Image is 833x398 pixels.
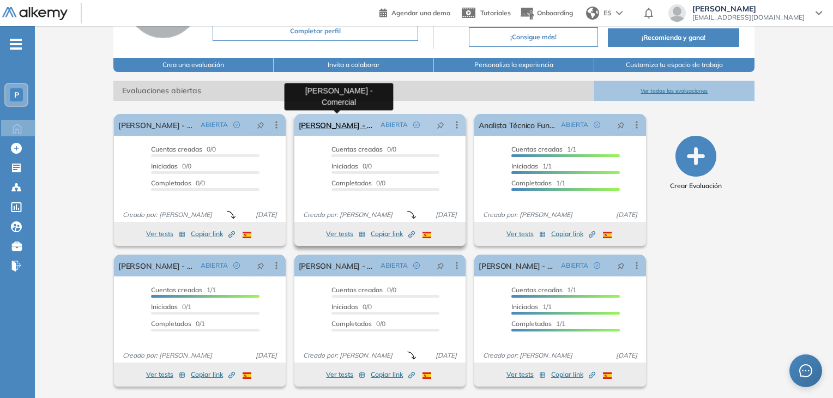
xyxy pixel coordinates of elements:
span: Cuentas creadas [511,145,563,153]
span: Evaluaciones abiertas [113,81,594,101]
span: Iniciadas [331,162,358,170]
span: 1/1 [511,303,552,311]
span: pushpin [617,120,625,129]
span: [DATE] [431,210,461,220]
a: [PERSON_NAME] - Soporte TI [118,114,196,136]
span: ABIERTA [201,261,228,270]
span: pushpin [437,120,444,129]
span: pushpin [257,261,264,270]
span: [PERSON_NAME] [692,4,805,13]
span: Onboarding [537,9,573,17]
span: check-circle [413,122,420,128]
span: Cuentas creadas [151,286,202,294]
span: Creado por: [PERSON_NAME] [118,210,216,220]
span: check-circle [233,122,240,128]
span: Cuentas creadas [151,145,202,153]
span: message [799,364,812,377]
button: Ver tests [146,227,185,240]
span: pushpin [257,120,264,129]
span: 0/1 [151,319,205,328]
span: 0/0 [151,179,205,187]
span: 1/1 [511,319,565,328]
a: Analista Técnico Funcional - [PERSON_NAME] [479,114,556,136]
span: 1/1 [511,179,565,187]
div: [PERSON_NAME] - Comercial [285,83,394,110]
span: 0/0 [331,319,385,328]
button: Copiar link [551,368,595,381]
span: check-circle [594,122,600,128]
button: Crea una evaluación [113,58,274,72]
a: [PERSON_NAME] - Test Analista Facturación [299,255,376,276]
span: Cuentas creadas [511,286,563,294]
span: Creado por: [PERSON_NAME] [479,210,577,220]
span: Copiar link [371,370,415,379]
span: ABIERTA [381,261,408,270]
span: Cuentas creadas [331,286,383,294]
span: ABIERTA [561,120,588,130]
button: pushpin [249,116,273,134]
span: Cuentas creadas [331,145,383,153]
span: Copiar link [551,370,595,379]
button: Copiar link [551,227,595,240]
span: 1/1 [511,286,576,294]
span: Copiar link [551,229,595,239]
a: [PERSON_NAME] - Analista de Facturación [118,255,196,276]
button: pushpin [428,116,452,134]
button: Copiar link [191,368,235,381]
button: Copiar link [371,227,415,240]
span: pushpin [617,261,625,270]
span: Iniciadas [511,162,538,170]
button: Copiar link [371,368,415,381]
span: 0/0 [331,162,372,170]
span: 0/0 [331,179,385,187]
span: 1/1 [511,162,552,170]
span: 0/0 [151,145,216,153]
img: ESP [243,232,251,238]
span: Completados [331,179,372,187]
button: Onboarding [520,2,573,25]
button: Ver todas las evaluaciones [594,81,754,101]
span: Copiar link [371,229,415,239]
span: [DATE] [612,351,642,360]
span: Completados [511,179,552,187]
span: pushpin [437,261,444,270]
span: Copiar link [191,229,235,239]
span: Completados [331,319,372,328]
button: pushpin [609,116,633,134]
a: [PERSON_NAME] - Comercial [299,114,376,136]
span: check-circle [594,262,600,269]
img: world [586,7,599,20]
span: Iniciadas [331,303,358,311]
span: Copiar link [191,370,235,379]
img: ESP [603,232,612,238]
span: Iniciadas [511,303,538,311]
button: Ver tests [506,368,546,381]
i: - [10,43,22,45]
img: ESP [422,372,431,379]
button: Personaliza la experiencia [434,58,594,72]
span: Creado por: [PERSON_NAME] [479,351,577,360]
span: Crear Evaluación [670,181,722,191]
span: Creado por: [PERSON_NAME] [118,351,216,360]
span: ABIERTA [381,120,408,130]
span: 0/0 [331,286,396,294]
button: pushpin [428,257,452,274]
a: Agendar una demo [379,5,450,19]
span: 1/1 [151,286,216,294]
button: ¡Consigue más! [469,27,598,47]
span: Agendar una demo [391,9,450,17]
span: 0/0 [151,162,191,170]
span: [DATE] [251,351,281,360]
span: [EMAIL_ADDRESS][DOMAIN_NAME] [692,13,805,22]
span: Completados [151,179,191,187]
button: Customiza tu espacio de trabajo [594,58,754,72]
span: P [14,91,19,99]
button: Copiar link [191,227,235,240]
span: ES [603,8,612,18]
button: Ver tests [146,368,185,381]
button: pushpin [249,257,273,274]
span: Creado por: [PERSON_NAME] [299,210,397,220]
span: 0/0 [331,145,396,153]
span: 0/1 [151,303,191,311]
span: 1/1 [511,145,576,153]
